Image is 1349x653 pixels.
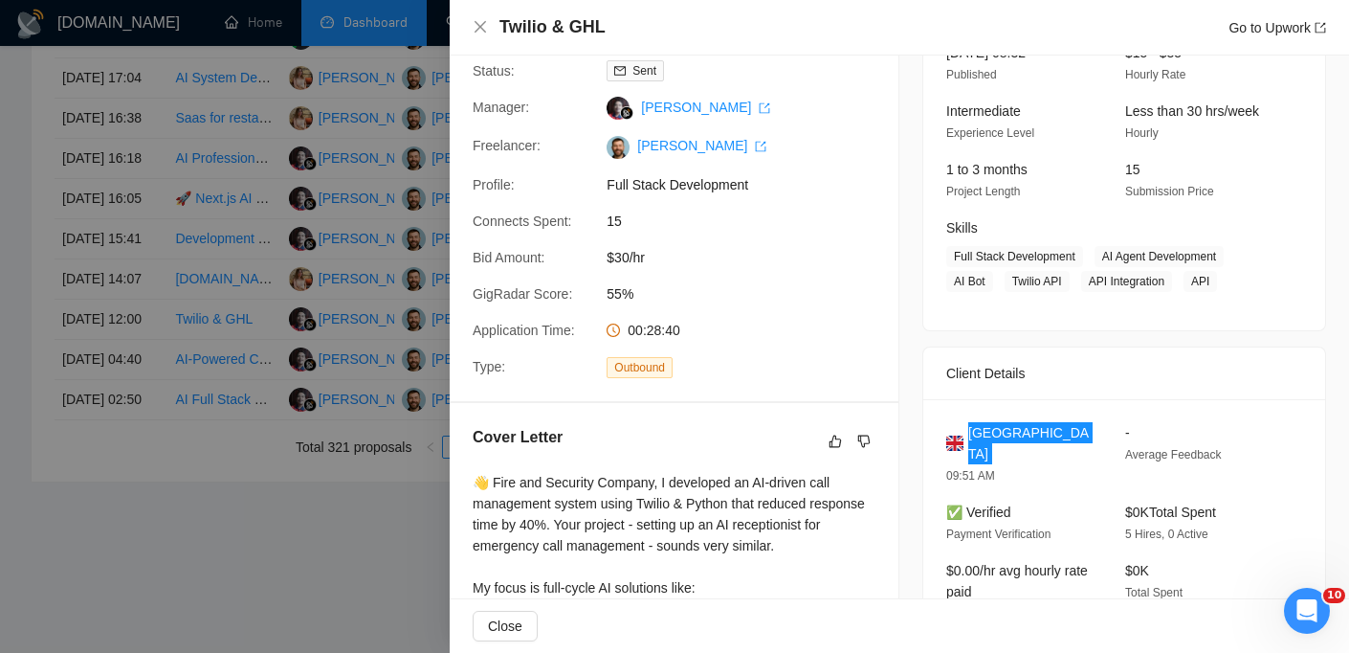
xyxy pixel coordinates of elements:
[499,15,606,39] h4: Twilio & GHL
[1125,586,1183,599] span: Total Spent
[1095,246,1224,267] span: AI Agent Development
[946,246,1083,267] span: Full Stack Development
[607,283,894,304] span: 55%
[946,185,1020,198] span: Project Length
[1315,22,1326,34] span: export
[473,250,545,265] span: Bid Amount:
[1125,528,1208,541] span: 5 Hires, 0 Active
[857,434,871,449] span: dislike
[946,68,997,81] span: Published
[473,611,538,642] button: Close
[641,100,770,115] a: [PERSON_NAME] export
[946,505,1011,520] span: ✅ Verified
[829,434,842,449] span: like
[473,359,505,374] span: Type:
[946,528,1050,541] span: Payment Verification
[946,103,1021,119] span: Intermediate
[946,220,978,236] span: Skills
[473,177,515,192] span: Profile:
[824,430,847,453] button: like
[632,64,656,78] span: Sent
[968,422,1095,464] span: [GEOGRAPHIC_DATA]
[755,141,766,152] span: export
[473,138,541,153] span: Freelancer:
[1125,68,1185,81] span: Hourly Rate
[488,616,522,637] span: Close
[1125,505,1216,520] span: $0K Total Spent
[628,323,680,338] span: 00:28:40
[1125,103,1259,119] span: Less than 30 hrs/week
[473,19,488,35] button: Close
[1125,563,1149,578] span: $0K
[1323,588,1345,603] span: 10
[852,430,875,453] button: dislike
[1228,20,1326,35] a: Go to Upworkexport
[1284,588,1330,634] iframe: Intercom live chat
[607,211,894,232] span: 15
[1125,185,1214,198] span: Submission Price
[607,247,894,268] span: $30/hr
[946,126,1034,140] span: Experience Level
[473,323,575,338] span: Application Time:
[946,348,1302,399] div: Client Details
[607,357,673,378] span: Outbound
[1005,271,1070,292] span: Twilio API
[1125,448,1222,462] span: Average Feedback
[946,563,1088,599] span: $0.00/hr avg hourly rate paid
[1183,271,1217,292] span: API
[607,136,630,159] img: c1-JWQDXWEy3CnA6sRtFzzU22paoDq5cZnWyBNc3HWqwvuW0qNnjm1CMP-YmbEEtPC
[946,162,1028,177] span: 1 to 3 months
[1125,425,1130,440] span: -
[614,65,626,77] span: mail
[607,174,894,195] span: Full Stack Development
[759,102,770,114] span: export
[473,19,488,34] span: close
[946,433,963,454] img: 🇬🇧
[620,106,633,120] img: gigradar-bm.png
[473,100,529,115] span: Manager:
[473,63,515,79] span: Status:
[607,324,620,337] span: clock-circle
[473,426,563,449] h5: Cover Letter
[946,271,993,292] span: AI Bot
[1125,126,1159,140] span: Hourly
[1125,162,1140,177] span: 15
[946,469,995,483] span: 09:51 AM
[473,286,572,302] span: GigRadar Score:
[1081,271,1172,292] span: API Integration
[473,214,572,229] span: Connects Spent:
[637,138,766,153] a: [PERSON_NAME] export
